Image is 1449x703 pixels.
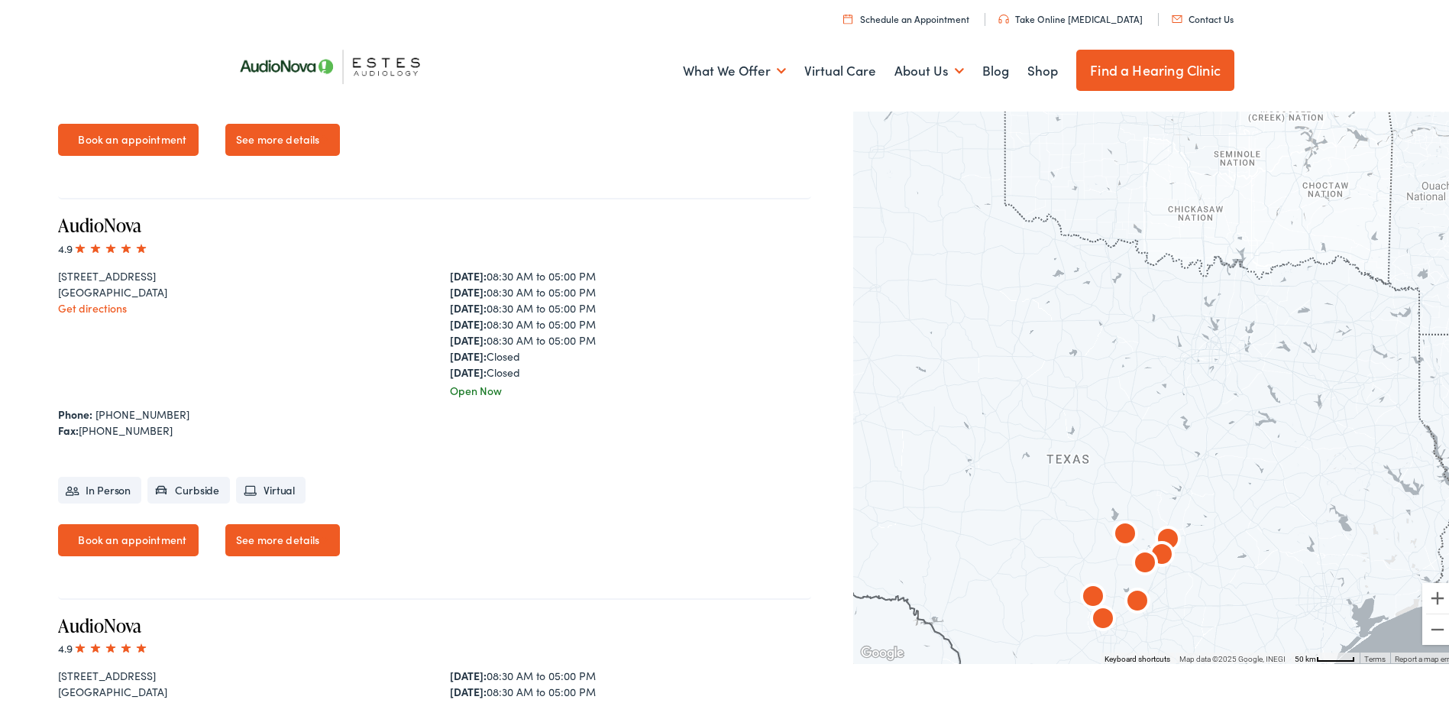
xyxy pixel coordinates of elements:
strong: [DATE]: [450,665,487,680]
strong: [DATE]: [450,281,487,296]
div: AudioNova [1075,577,1111,614]
a: See more details [225,121,340,153]
strong: [DATE]: [450,297,487,313]
li: In Person [58,474,141,501]
li: Curbside [147,474,230,501]
a: Blog [982,40,1009,96]
a: AudioNova [58,209,141,235]
a: Take Online [MEDICAL_DATA] [998,9,1143,22]
div: AudioNova [1107,514,1143,551]
img: utility icon [998,11,1009,21]
strong: [DATE]: [450,681,487,696]
a: Terms [1364,652,1386,660]
div: Open Now [450,380,811,396]
a: [PHONE_NUMBER] [95,403,189,419]
div: [STREET_ADDRESS] [58,665,419,681]
strong: [DATE]: [450,265,487,280]
a: About Us [894,40,964,96]
strong: Phone: [58,403,92,419]
img: utility icon [843,11,852,21]
a: Shop [1027,40,1058,96]
a: Schedule an Appointment [843,9,969,22]
img: Google [857,640,907,660]
a: Find a Hearing Clinic [1076,47,1234,88]
li: Virtual [236,474,306,501]
div: AudioNova [1143,535,1180,572]
div: [PHONE_NUMBER] [58,420,810,436]
strong: Fax: [58,420,79,435]
span: 50 km [1295,652,1316,660]
div: [GEOGRAPHIC_DATA] [58,681,419,697]
span: 4.9 [58,637,149,653]
span: Map data ©2025 Google, INEGI [1179,652,1286,660]
div: AudioNova [1085,599,1121,636]
span: 4.9 [58,238,149,253]
a: Get directions [58,297,127,313]
div: AudioNova [1127,543,1163,580]
img: utility icon [1172,12,1182,20]
div: AudioNova [1119,582,1156,618]
button: Map Scale: 50 km per 47 pixels [1290,650,1360,660]
a: Virtual Care [804,40,876,96]
div: [STREET_ADDRESS] [58,265,419,281]
div: AudioNova [1150,520,1186,556]
a: AudioNova [58,610,141,635]
a: Book an appointment [58,521,199,553]
a: What We Offer [683,40,786,96]
div: [GEOGRAPHIC_DATA] [58,281,419,297]
strong: [DATE]: [450,313,487,329]
strong: [DATE]: [450,329,487,345]
strong: [DATE]: [450,361,487,377]
a: Book an appointment [58,121,199,153]
button: Keyboard shortcuts [1105,651,1170,662]
strong: [DATE]: [450,345,487,361]
div: 08:30 AM to 05:00 PM 08:30 AM to 05:00 PM 08:30 AM to 05:00 PM 08:30 AM to 05:00 PM 08:30 AM to 0... [450,265,811,377]
a: Contact Us [1172,9,1234,22]
a: Open this area in Google Maps (opens a new window) [857,640,907,660]
a: See more details [225,521,340,553]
